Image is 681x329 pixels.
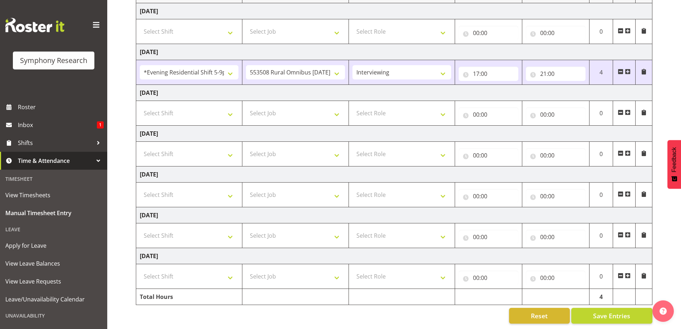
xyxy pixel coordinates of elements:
[18,120,97,130] span: Inbox
[5,240,102,251] span: Apply for Leave
[5,190,102,200] span: View Timesheets
[589,60,613,85] td: 4
[526,67,586,81] input: Click to select...
[5,18,64,32] img: Rosterit website logo
[589,264,613,289] td: 0
[459,148,518,163] input: Click to select...
[2,255,105,272] a: View Leave Balances
[2,272,105,290] a: View Leave Requests
[136,126,652,142] td: [DATE]
[2,204,105,222] a: Manual Timesheet Entry
[667,140,681,189] button: Feedback - Show survey
[136,166,652,183] td: [DATE]
[136,248,652,264] td: [DATE]
[531,311,548,320] span: Reset
[5,294,102,305] span: Leave/Unavailability Calendar
[5,258,102,269] span: View Leave Balances
[526,271,586,285] input: Click to select...
[459,189,518,203] input: Click to select...
[459,67,518,81] input: Click to select...
[671,147,677,172] span: Feedback
[5,208,102,218] span: Manual Timesheet Entry
[526,230,586,244] input: Click to select...
[18,137,93,148] span: Shifts
[571,308,652,324] button: Save Entries
[2,222,105,237] div: Leave
[136,85,652,101] td: [DATE]
[589,142,613,166] td: 0
[2,308,105,323] div: Unavailability
[136,3,652,19] td: [DATE]
[459,26,518,40] input: Click to select...
[589,101,613,126] td: 0
[589,223,613,248] td: 0
[509,308,570,324] button: Reset
[18,155,93,166] span: Time & Attendance
[526,189,586,203] input: Click to select...
[526,148,586,163] input: Click to select...
[459,230,518,244] input: Click to select...
[660,308,667,315] img: help-xxl-2.png
[459,271,518,285] input: Click to select...
[526,107,586,122] input: Click to select...
[2,290,105,308] a: Leave/Unavailability Calendar
[2,237,105,255] a: Apply for Leave
[18,102,104,112] span: Roster
[459,107,518,122] input: Click to select...
[589,19,613,44] td: 0
[589,183,613,207] td: 0
[593,311,630,320] span: Save Entries
[136,44,652,60] td: [DATE]
[97,121,104,129] span: 1
[526,26,586,40] input: Click to select...
[20,55,87,66] div: Symphony Research
[2,171,105,186] div: Timesheet
[2,186,105,204] a: View Timesheets
[136,207,652,223] td: [DATE]
[5,276,102,287] span: View Leave Requests
[589,289,613,305] td: 4
[136,289,242,305] td: Total Hours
